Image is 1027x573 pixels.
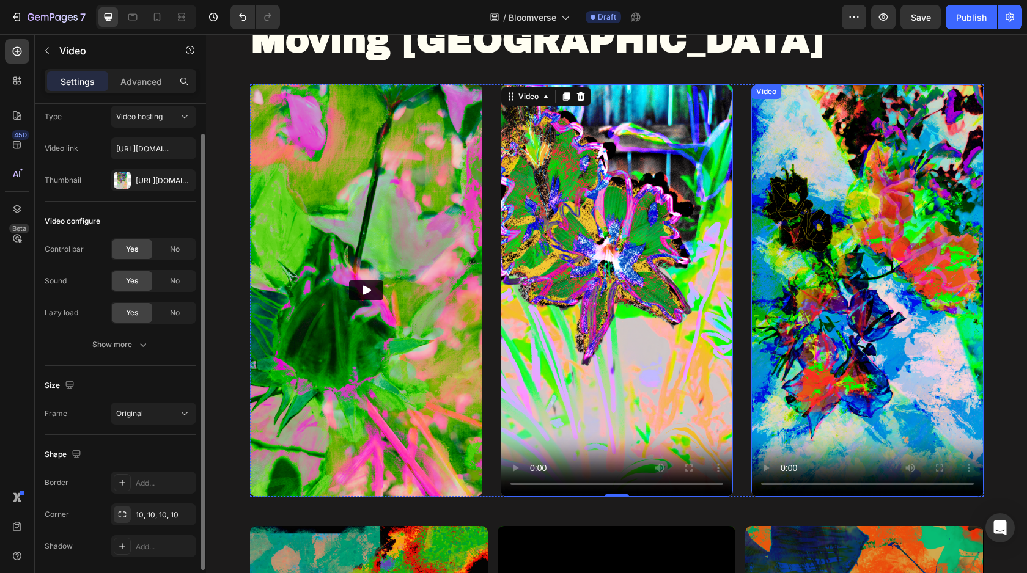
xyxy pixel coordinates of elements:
[45,111,62,122] div: Type
[170,244,180,255] span: No
[310,57,335,68] div: Video
[116,409,143,418] span: Original
[136,509,193,520] div: 10, 10, 10, 10
[9,224,29,233] div: Beta
[946,5,997,29] button: Publish
[900,5,941,29] button: Save
[45,175,81,186] div: Thumbnail
[956,11,987,24] div: Publish
[45,276,67,286] div: Sound
[230,5,280,29] div: Undo/Redo
[12,130,29,140] div: 450
[126,307,138,318] span: Yes
[126,244,138,255] span: Yes
[598,12,616,23] span: Draft
[45,541,73,552] div: Shadow
[92,338,149,351] div: Show more
[985,513,1015,542] div: Open Intercom Messenger
[116,112,163,121] span: Video hosting
[120,75,162,88] p: Advanced
[45,216,100,227] div: Video configure
[45,408,67,419] div: Frame
[503,11,506,24] span: /
[206,34,1027,573] iframe: Design area
[295,50,527,463] video: Video
[45,143,78,154] div: Video link
[136,541,193,552] div: Add...
[80,10,86,24] p: 7
[45,477,68,488] div: Border
[548,52,573,63] div: Video
[45,244,84,255] div: Control bar
[911,12,931,23] span: Save
[545,50,778,463] video: Video
[45,307,78,318] div: Lazy load
[45,378,77,394] div: Size
[59,43,163,58] p: Video
[170,276,180,286] span: No
[61,75,95,88] p: Settings
[111,137,196,159] input: Insert video url here
[170,307,180,318] span: No
[136,175,193,186] div: [URL][DOMAIN_NAME]
[136,478,193,489] div: Add...
[143,246,177,266] button: Play
[45,334,196,356] button: Show more
[45,447,84,463] div: Shape
[45,509,69,520] div: Corner
[126,276,138,286] span: Yes
[44,50,276,463] img: Alt image
[509,11,556,24] span: Bloomverse
[111,403,196,425] button: Original
[111,106,196,128] button: Video hosting
[5,5,91,29] button: 7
